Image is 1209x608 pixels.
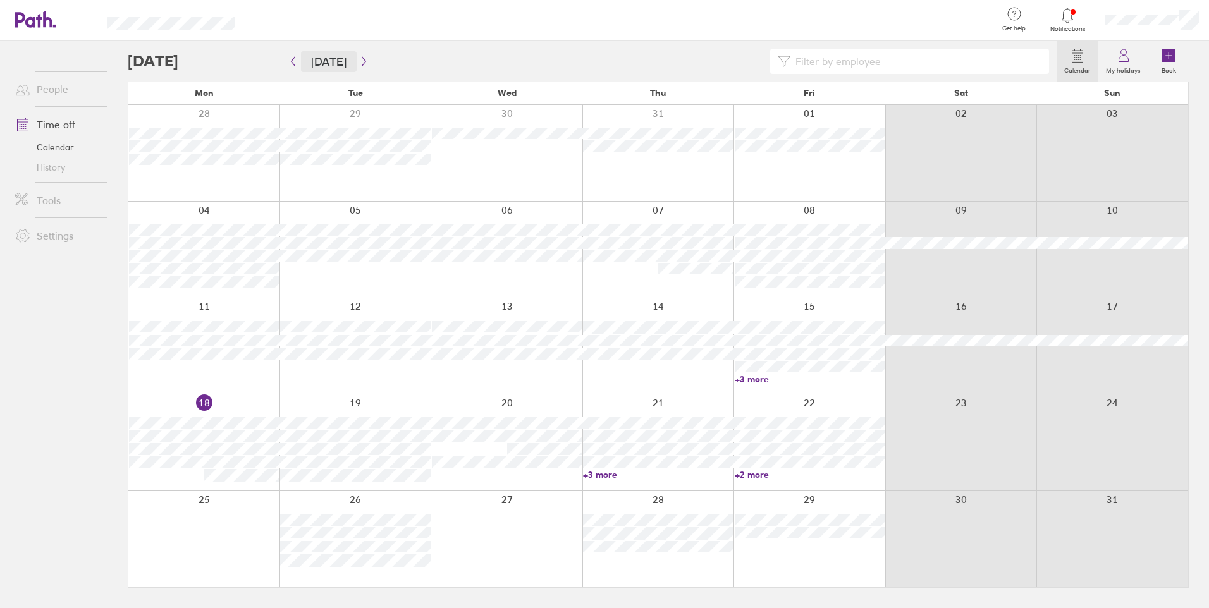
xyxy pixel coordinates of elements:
label: Book [1154,63,1184,75]
a: History [5,157,107,178]
a: Book [1148,41,1189,82]
label: Calendar [1057,63,1098,75]
button: [DATE] [301,51,357,72]
span: Fri [804,88,815,98]
a: Notifications [1047,6,1088,33]
a: Settings [5,223,107,248]
a: Tools [5,188,107,213]
span: Thu [650,88,666,98]
span: Sun [1104,88,1120,98]
input: Filter by employee [790,49,1041,73]
a: +3 more [735,374,885,385]
a: Calendar [1057,41,1098,82]
span: Notifications [1047,25,1088,33]
span: Tue [348,88,363,98]
a: People [5,76,107,102]
a: +3 more [583,469,733,480]
a: +2 more [735,469,885,480]
span: Sat [954,88,968,98]
label: My holidays [1098,63,1148,75]
span: Get help [993,25,1034,32]
span: Mon [195,88,214,98]
a: Calendar [5,137,107,157]
span: Wed [498,88,517,98]
a: Time off [5,112,107,137]
a: My holidays [1098,41,1148,82]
